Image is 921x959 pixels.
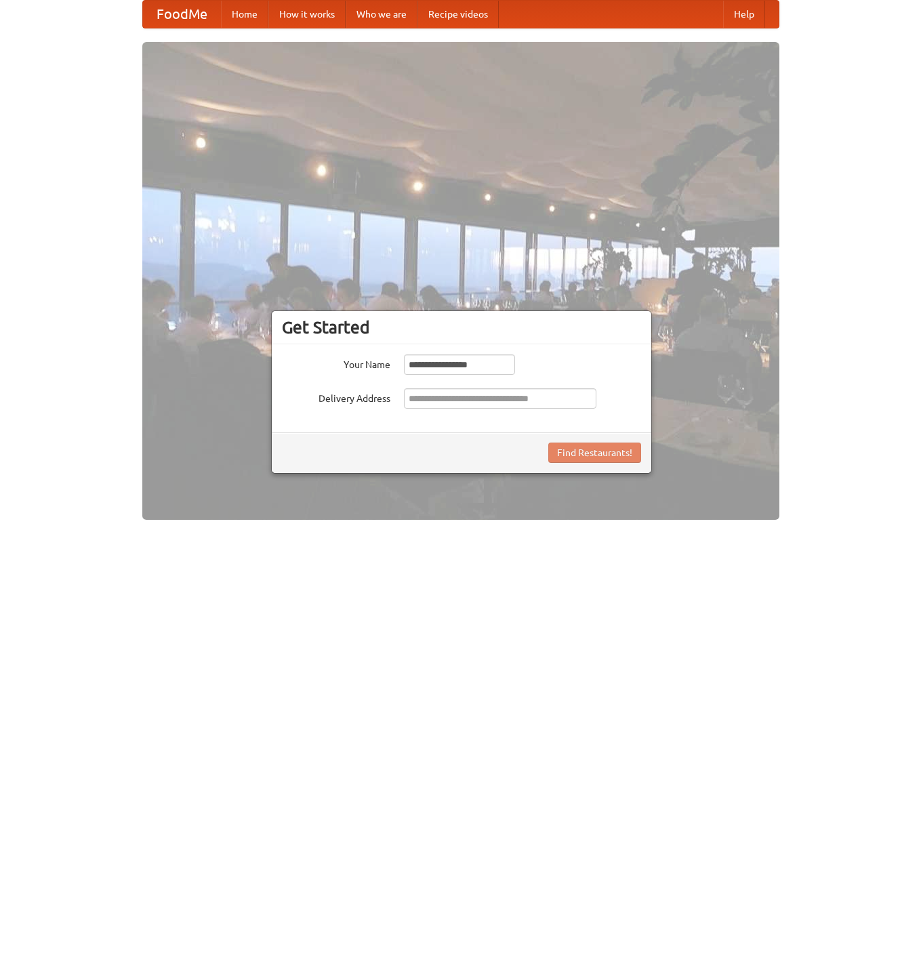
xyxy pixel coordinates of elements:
[282,388,390,405] label: Delivery Address
[417,1,499,28] a: Recipe videos
[282,354,390,371] label: Your Name
[346,1,417,28] a: Who we are
[282,317,641,338] h3: Get Started
[548,443,641,463] button: Find Restaurants!
[268,1,346,28] a: How it works
[143,1,221,28] a: FoodMe
[723,1,765,28] a: Help
[221,1,268,28] a: Home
